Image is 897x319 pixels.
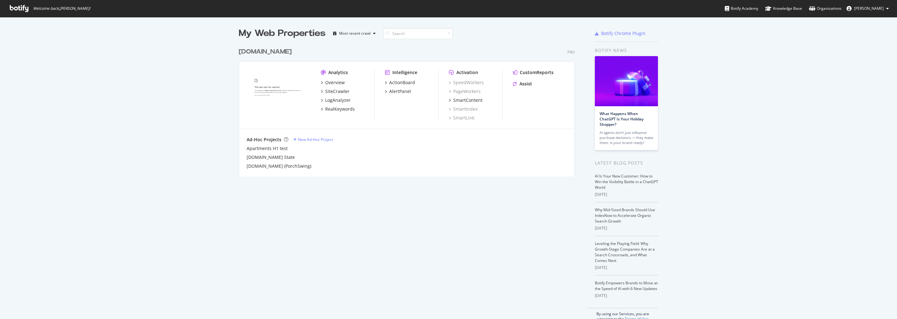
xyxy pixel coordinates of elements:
[392,69,417,76] div: Intelligence
[331,28,378,38] button: Most recent crawl
[854,6,884,11] span: Alexa Radu
[449,106,478,112] a: SmartIndex
[595,293,658,299] div: [DATE]
[321,106,355,112] a: RealKeywords
[513,69,554,76] a: CustomReports
[520,69,554,76] div: CustomReports
[449,115,474,121] a: SmartLink
[325,79,345,86] div: Overview
[325,97,351,103] div: LogAnalyzer
[725,5,758,12] div: Botify Academy
[595,173,658,190] a: AI Is Your New Customer: How to Win the Visibility Battle in a ChatGPT World
[453,97,483,103] div: SmartContent
[239,40,580,177] div: grid
[595,30,646,37] a: Botify Chrome Plugin
[595,192,658,197] div: [DATE]
[841,3,894,14] button: [PERSON_NAME]
[595,159,658,166] div: Latest Blog Posts
[809,5,841,12] div: Organizations
[595,207,655,224] a: Why Mid-Sized Brands Should Use IndexNow to Accelerate Organic Search Growth
[449,79,484,86] a: SpeedWorkers
[595,241,655,263] a: Leveling the Playing Field: Why Growth-Stage Companies Are at a Search Crossroads, and What Comes...
[567,49,575,55] div: Pro
[239,47,294,56] a: [DOMAIN_NAME]
[595,56,658,106] img: What Happens When ChatGPT Is Your Holiday Shopper?
[601,30,646,37] div: Botify Chrome Plugin
[239,27,325,40] div: My Web Properties
[247,136,281,143] div: Ad-Hoc Projects
[247,69,311,120] img: www.homes.com
[247,145,288,152] a: Apartments H1 test
[247,163,311,169] a: [DOMAIN_NAME] (PorchSwing)
[385,88,411,95] a: AlertPanel
[595,280,658,291] a: Botify Empowers Brands to Move at the Speed of AI with 6 New Updates
[519,81,532,87] div: Assist
[321,79,345,86] a: Overview
[33,6,90,11] span: Welcome back, [PERSON_NAME] !
[765,5,802,12] div: Knowledge Base
[513,81,532,87] a: Assist
[247,154,295,160] a: [DOMAIN_NAME] State
[449,97,483,103] a: SmartContent
[293,137,333,142] a: New Ad-Hoc Project
[321,97,351,103] a: LogAnalyzer
[325,106,355,112] div: RealKeywords
[456,69,478,76] div: Activation
[389,88,411,95] div: AlertPanel
[321,88,349,95] a: SiteCrawler
[600,130,653,145] div: AI agents don’t just influence purchase decisions — they make them. Is your brand ready?
[385,79,415,86] a: ActionBoard
[449,88,481,95] a: PageWorkers
[600,111,643,127] a: What Happens When ChatGPT Is Your Holiday Shopper?
[383,28,453,39] input: Search
[239,47,292,56] div: [DOMAIN_NAME]
[389,79,415,86] div: ActionBoard
[595,265,658,270] div: [DATE]
[595,47,658,54] div: Botify news
[595,225,658,231] div: [DATE]
[328,69,348,76] div: Analytics
[339,32,371,35] div: Most recent crawl
[298,137,333,142] div: New Ad-Hoc Project
[325,88,349,95] div: SiteCrawler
